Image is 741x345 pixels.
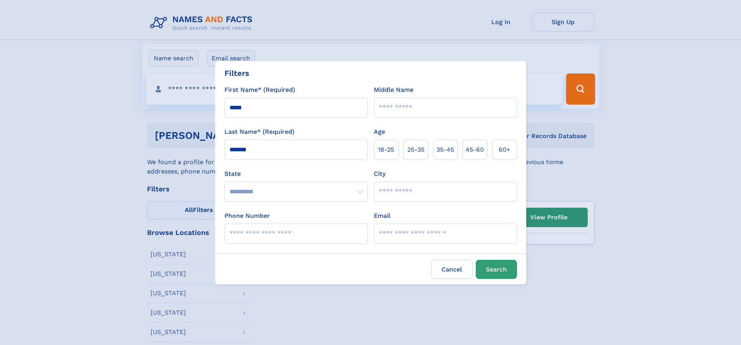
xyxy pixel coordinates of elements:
span: 45‑60 [466,145,484,154]
span: 18‑25 [378,145,394,154]
label: First Name* (Required) [224,85,295,95]
label: State [224,169,368,179]
span: 35‑45 [436,145,454,154]
div: Filters [224,67,249,79]
button: Search [476,260,517,279]
label: Last Name* (Required) [224,127,294,137]
label: City [374,169,385,179]
label: Age [374,127,385,137]
label: Cancel [431,260,473,279]
label: Middle Name [374,85,413,95]
label: Phone Number [224,211,270,221]
label: Email [374,211,391,221]
span: 25‑35 [407,145,424,154]
span: 60+ [499,145,510,154]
